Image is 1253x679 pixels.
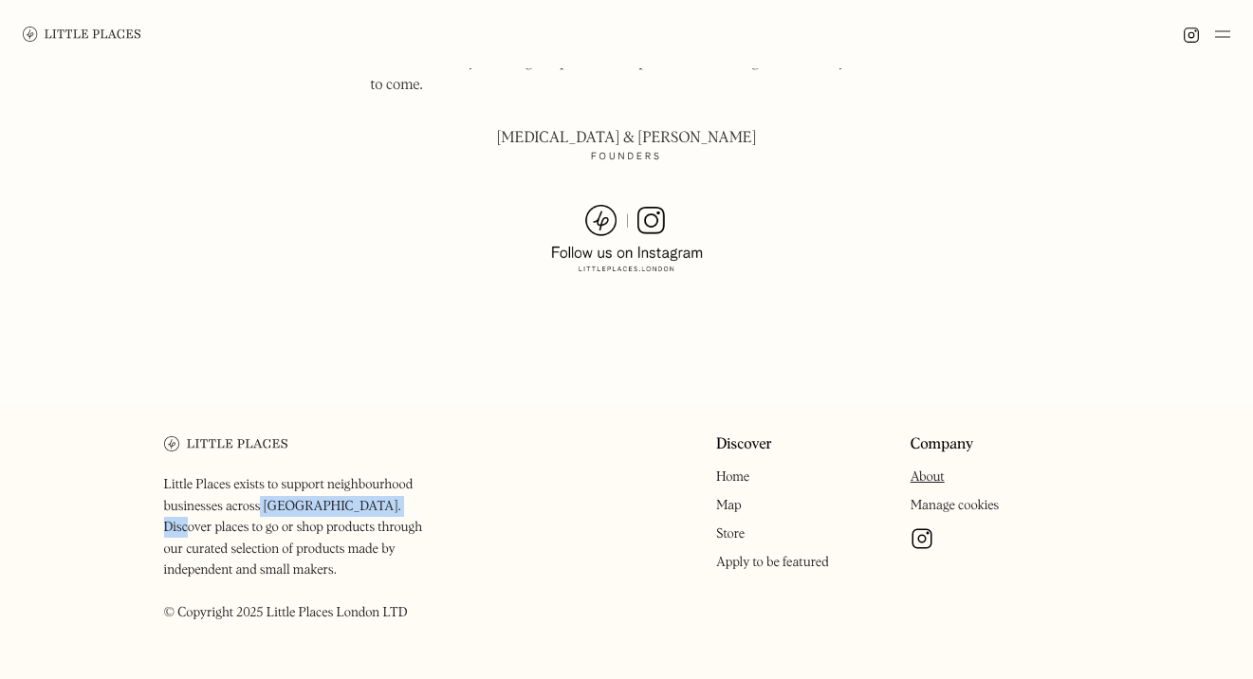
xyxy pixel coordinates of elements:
a: Map [716,499,742,512]
a: Store [716,527,745,541]
p: [MEDICAL_DATA] & [PERSON_NAME] [371,127,883,174]
strong: Founders [591,146,662,169]
a: Company [911,436,974,454]
a: Manage cookies [911,499,1000,512]
p: Little Places exists to support neighbourhood businesses across [GEOGRAPHIC_DATA]. Discover place... [164,474,442,623]
a: About [911,470,945,484]
a: Apply to be featured [716,556,829,569]
a: Home [716,470,749,484]
a: Discover [716,436,772,454]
